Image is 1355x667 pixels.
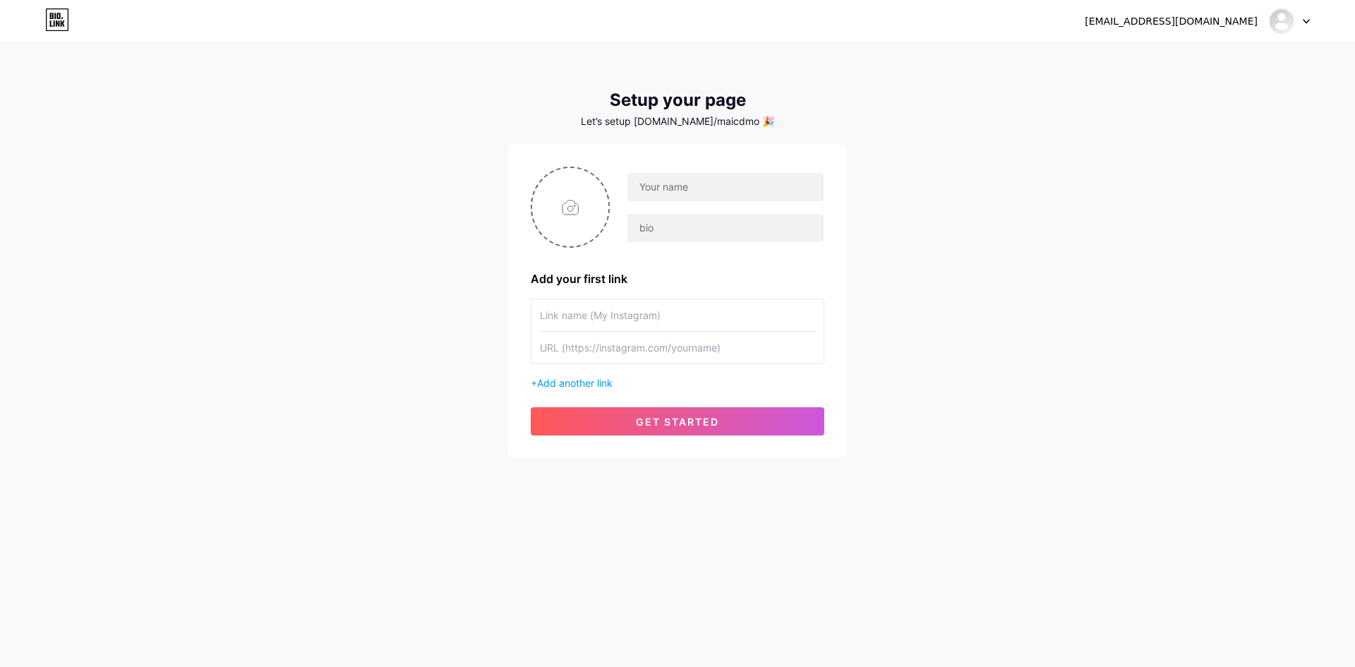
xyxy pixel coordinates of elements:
span: get started [636,416,719,428]
input: Link name (My Instagram) [540,299,815,331]
div: + [531,375,824,390]
div: Let’s setup [DOMAIN_NAME]/maicdmo 🎉 [508,116,847,127]
div: Setup your page [508,90,847,110]
input: Your name [627,173,824,201]
input: bio [627,214,824,242]
button: get started [531,407,824,435]
div: Add your first link [531,270,824,287]
img: maicdmo [1268,8,1295,35]
input: URL (https://instagram.com/yourname) [540,332,815,363]
div: [EMAIL_ADDRESS][DOMAIN_NAME] [1085,14,1258,29]
span: Add another link [537,377,613,389]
